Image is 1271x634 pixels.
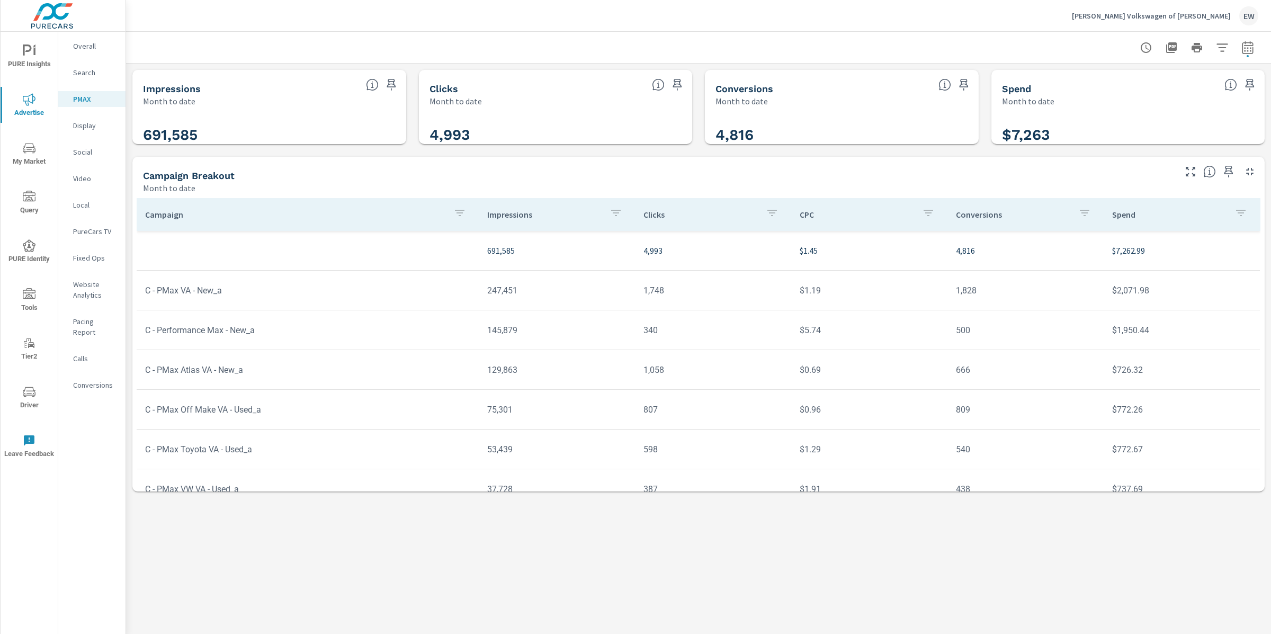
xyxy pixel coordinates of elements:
[4,142,55,168] span: My Market
[143,126,396,144] h3: 691,585
[1186,37,1207,58] button: Print Report
[715,126,968,144] h3: 4,816
[58,38,126,54] div: Overall
[58,91,126,107] div: PMAX
[635,436,791,463] td: 598
[4,191,55,217] span: Query
[791,476,947,503] td: $1.91
[4,337,55,363] span: Tier2
[1237,37,1258,58] button: Select Date Range
[1104,356,1260,383] td: $726.32
[1241,76,1258,93] span: Save this to your personalized report
[58,250,126,266] div: Fixed Ops
[73,94,117,104] p: PMAX
[137,356,479,383] td: C - PMax Atlas VA - New_a
[429,83,458,94] h5: Clicks
[479,396,635,423] td: 75,301
[643,244,783,257] p: 4,993
[4,434,55,460] span: Leave Feedback
[1161,37,1182,58] button: "Export Report to PDF"
[366,78,379,91] span: The number of times an ad was shown on your behalf.
[800,209,914,220] p: CPC
[58,171,126,186] div: Video
[73,316,117,337] p: Pacing Report
[1203,165,1216,178] span: This is a summary of PMAX performance results by campaign. Each column can be sorted.
[143,182,195,194] p: Month to date
[1072,11,1231,21] p: [PERSON_NAME] Volkswagen of [PERSON_NAME]
[73,279,117,300] p: Website Analytics
[137,436,479,463] td: C - PMax Toyota VA - Used_a
[73,226,117,237] p: PureCars TV
[1002,83,1031,94] h5: Spend
[73,353,117,364] p: Calls
[429,126,682,144] h3: 4,993
[947,436,1104,463] td: 540
[715,83,773,94] h5: Conversions
[635,476,791,503] td: 387
[58,144,126,160] div: Social
[956,209,1070,220] p: Conversions
[137,396,479,423] td: C - PMax Off Make VA - Used_a
[715,95,768,108] p: Month to date
[4,386,55,412] span: Driver
[1104,396,1260,423] td: $772.26
[73,67,117,78] p: Search
[58,314,126,340] div: Pacing Report
[947,277,1104,304] td: 1,828
[143,95,195,108] p: Month to date
[1002,95,1054,108] p: Month to date
[947,476,1104,503] td: 438
[137,317,479,344] td: C - Performance Max - New_a
[1104,317,1260,344] td: $1,950.44
[487,244,626,257] p: 691,585
[791,277,947,304] td: $1.19
[58,377,126,393] div: Conversions
[4,44,55,70] span: PURE Insights
[58,118,126,133] div: Display
[1212,37,1233,58] button: Apply Filters
[479,436,635,463] td: 53,439
[145,209,445,220] p: Campaign
[4,93,55,119] span: Advertise
[1104,476,1260,503] td: $737.69
[479,277,635,304] td: 247,451
[58,351,126,367] div: Calls
[73,173,117,184] p: Video
[1112,209,1226,220] p: Spend
[791,356,947,383] td: $0.69
[4,239,55,265] span: PURE Identity
[955,76,972,93] span: Save this to your personalized report
[73,41,117,51] p: Overall
[1241,163,1258,180] button: Minimize Widget
[635,277,791,304] td: 1,748
[669,76,686,93] span: Save this to your personalized report
[73,200,117,210] p: Local
[479,317,635,344] td: 145,879
[73,253,117,263] p: Fixed Ops
[143,170,235,181] h5: Campaign Breakout
[479,356,635,383] td: 129,863
[73,120,117,131] p: Display
[143,83,201,94] h5: Impressions
[137,476,479,503] td: C - PMax VW VA - Used_a
[635,396,791,423] td: 807
[487,209,601,220] p: Impressions
[1104,277,1260,304] td: $2,071.98
[938,78,951,91] span: Total Conversions include Actions, Leads and Unmapped.
[635,356,791,383] td: 1,058
[947,356,1104,383] td: 666
[479,476,635,503] td: 37,728
[800,244,939,257] p: $1.45
[635,317,791,344] td: 340
[58,276,126,303] div: Website Analytics
[652,78,665,91] span: The number of times an ad was clicked by a consumer.
[1239,6,1258,25] div: EW
[4,288,55,314] span: Tools
[58,224,126,239] div: PureCars TV
[947,396,1104,423] td: 809
[1,32,58,470] div: nav menu
[1182,163,1199,180] button: Make Fullscreen
[791,436,947,463] td: $1.29
[643,209,757,220] p: Clicks
[1104,436,1260,463] td: $772.67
